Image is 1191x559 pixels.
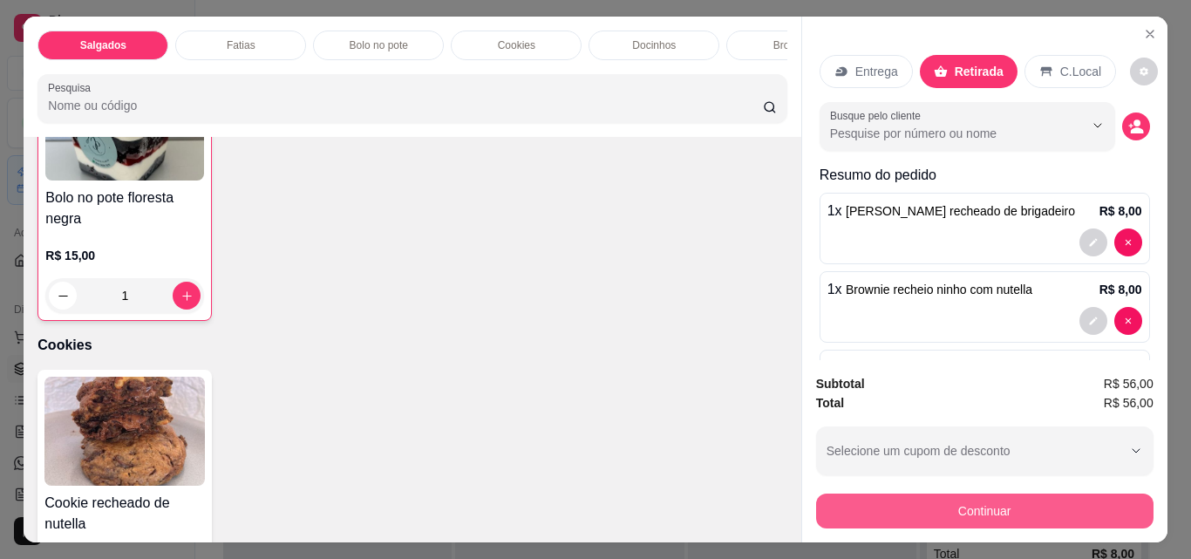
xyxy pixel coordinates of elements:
[1130,58,1158,85] button: decrease-product-quantity
[846,283,1032,297] span: Brownie recheio ninho com nutella
[1114,228,1142,256] button: decrease-product-quantity
[498,38,535,52] p: Cookies
[45,187,204,229] h4: Bolo no pote floresta negra
[1060,63,1101,80] p: C.Local
[846,204,1075,218] span: [PERSON_NAME] recheado de brigadeiro
[48,80,97,95] label: Pesquisa
[1084,112,1112,140] button: Show suggestions
[1079,228,1107,256] button: decrease-product-quantity
[1114,307,1142,335] button: decrease-product-quantity
[1099,281,1142,298] p: R$ 8,00
[350,38,408,52] p: Bolo no pote
[955,63,1004,80] p: Retirada
[44,377,205,486] img: product-image
[816,377,865,391] strong: Subtotal
[227,38,255,52] p: Fatias
[816,426,1154,475] button: Selecione um cupom de desconto
[1079,307,1107,335] button: decrease-product-quantity
[827,201,1075,222] p: 1 x
[816,494,1154,528] button: Continuar
[45,247,204,264] p: R$ 15,00
[827,279,1032,300] p: 1 x
[773,38,811,52] p: Brownie
[49,282,77,310] button: decrease-product-quantity
[173,282,201,310] button: increase-product-quantity
[44,493,205,535] h4: Cookie recheado de nutella
[830,125,1056,142] input: Busque pelo cliente
[820,165,1150,186] p: Resumo do pedido
[48,97,763,114] input: Pesquisa
[855,63,898,80] p: Entrega
[1104,393,1154,412] span: R$ 56,00
[1104,374,1154,393] span: R$ 56,00
[1136,20,1164,48] button: Close
[632,38,676,52] p: Docinhos
[830,108,927,123] label: Busque pelo cliente
[1122,112,1150,140] button: decrease-product-quantity
[80,38,126,52] p: Salgados
[827,358,963,378] p: 1 x
[37,335,786,356] p: Cookies
[1099,202,1142,220] p: R$ 8,00
[816,396,844,410] strong: Total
